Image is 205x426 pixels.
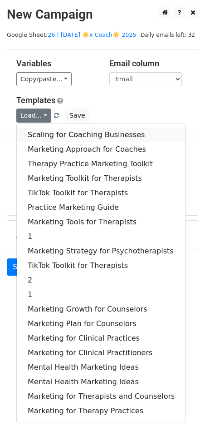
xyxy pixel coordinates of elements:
button: Save [65,109,89,123]
a: Marketing Plan for Counselors [17,317,185,331]
a: TikTok Toolkit for Therapists [17,258,185,273]
a: Send [7,258,37,276]
a: Marketing for Therapists and Counselors [17,389,185,404]
a: Marketing for Clinical Practices [17,331,185,346]
a: TikTok Toolkit for Therapists [17,186,185,200]
a: Mental Health Marketing Ideas [17,375,185,389]
a: Therapy Practice Marketing Toolkit [17,157,185,171]
a: Marketing Tools for Therapists [17,215,185,229]
small: Google Sheet: [7,31,137,38]
a: Marketing for Clinical Practitioners [17,346,185,360]
a: 1 [17,287,185,302]
a: Marketing for Therapy Practices [17,404,185,418]
a: Marketing Growth for Counselors [17,302,185,317]
a: Scaling for Coaching Businesses [17,128,185,142]
a: Load... [16,109,51,123]
a: Templates [16,95,55,105]
h2: New Campaign [7,7,198,22]
a: 1 [17,229,185,244]
a: 26 | [DATE] ☀️x Coach☀️ 2025 [48,31,137,38]
span: Daily emails left: 32 [137,30,198,40]
a: Daily emails left: 32 [137,31,198,38]
h5: Variables [16,59,96,69]
a: 2 [17,273,185,287]
a: Mental Health Marketing Ideas [17,360,185,375]
iframe: Chat Widget [160,382,205,426]
a: Copy/paste... [16,72,72,86]
a: Marketing Toolkit for Therapists [17,171,185,186]
a: Marketing Strategy for Psychotherapists [17,244,185,258]
h5: Email column [109,59,189,69]
a: Practice Marketing Guide [17,200,185,215]
a: Marketing Approach for Coaches [17,142,185,157]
